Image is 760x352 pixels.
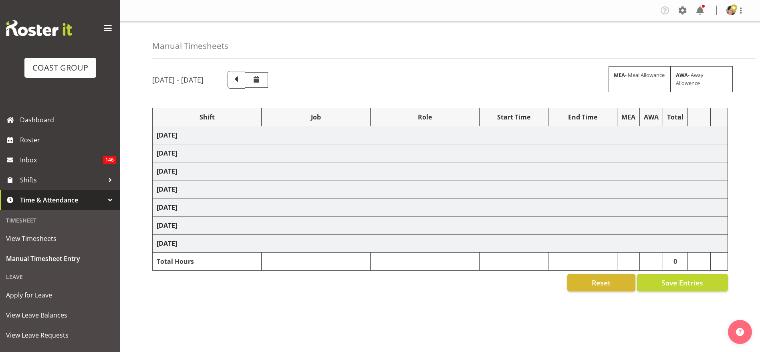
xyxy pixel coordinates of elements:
td: 0 [663,253,687,271]
span: Dashboard [20,114,116,126]
a: View Leave Balances [2,305,118,325]
div: Job [266,112,366,122]
div: End Time [552,112,613,122]
a: Manual Timesheet Entry [2,249,118,269]
span: Time & Attendance [20,194,104,206]
span: View Leave Requests [6,329,114,341]
span: View Leave Balances [6,309,114,321]
strong: AWA [676,71,688,79]
td: [DATE] [153,162,728,180]
span: Roster [20,134,116,146]
button: Save Entries [637,274,728,291]
td: [DATE] [153,235,728,253]
a: Apply for Leave [2,285,118,305]
div: MEA [621,112,635,122]
div: AWA [644,112,659,122]
strong: MEA [614,71,625,79]
span: Apply for Leave [6,289,114,301]
span: Reset [592,277,611,288]
td: [DATE] [153,144,728,162]
span: View Timesheets [6,233,114,245]
td: [DATE] [153,216,728,235]
a: View Leave Requests [2,325,118,345]
td: [DATE] [153,180,728,198]
img: Rosterit website logo [6,20,72,36]
span: Save Entries [661,277,703,288]
span: Shifts [20,174,104,186]
img: nicola-ransome074dfacac28780df25dcaf637c6ea5be.png [726,6,736,15]
span: 146 [103,156,116,164]
div: - Away Allowence [671,66,733,92]
a: View Timesheets [2,229,118,249]
div: Leave [2,269,118,285]
td: Total Hours [153,253,262,271]
img: help-xxl-2.png [736,328,744,336]
div: Timesheet [2,212,118,229]
td: [DATE] [153,198,728,216]
button: Reset [567,274,635,291]
div: Total [667,112,683,122]
div: Role [375,112,475,122]
div: COAST GROUP [32,62,88,74]
div: Shift [157,112,257,122]
span: Manual Timesheet Entry [6,253,114,265]
span: Inbox [20,154,103,166]
h5: [DATE] - [DATE] [152,75,204,84]
h4: Manual Timesheets [152,41,228,51]
td: [DATE] [153,126,728,144]
div: Start Time [484,112,544,122]
div: - Meal Allowance [609,66,671,92]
